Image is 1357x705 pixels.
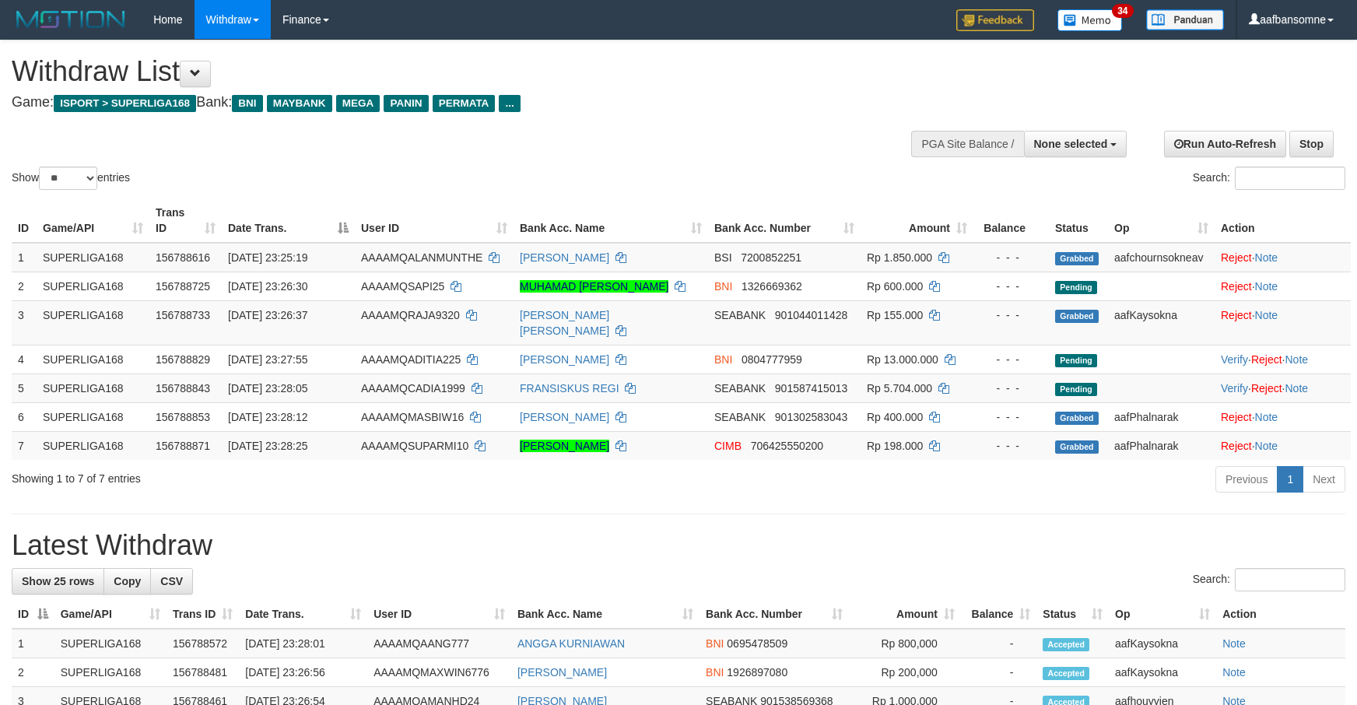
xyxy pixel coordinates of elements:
a: Note [1222,637,1246,650]
a: Note [1255,251,1278,264]
span: Pending [1055,281,1097,294]
th: Op: activate to sort column ascending [1108,198,1215,243]
h1: Latest Withdraw [12,530,1345,561]
span: 34 [1112,4,1133,18]
a: [PERSON_NAME] [520,251,609,264]
a: Reject [1221,280,1252,293]
a: [PERSON_NAME] [517,666,607,679]
a: [PERSON_NAME] [PERSON_NAME] [520,309,609,337]
a: Verify [1221,353,1248,366]
td: · [1215,243,1351,272]
span: [DATE] 23:27:55 [228,353,307,366]
span: Copy 1326669362 to clipboard [742,280,802,293]
th: Status: activate to sort column ascending [1036,600,1109,629]
td: aafchournsokneav [1108,243,1215,272]
span: 156788853 [156,411,210,423]
a: Reject [1251,382,1282,395]
span: 156788829 [156,353,210,366]
span: AAAAMQALANMUNTHE [361,251,482,264]
input: Search: [1235,568,1345,591]
th: Action [1216,600,1345,629]
div: - - - [980,352,1043,367]
td: [DATE] 23:26:56 [239,658,367,687]
th: User ID: activate to sort column ascending [355,198,514,243]
td: SUPERLIGA168 [54,658,167,687]
th: Bank Acc. Number: activate to sort column ascending [700,600,849,629]
span: Accepted [1043,667,1089,680]
a: Copy [103,568,151,595]
th: Bank Acc. Number: activate to sort column ascending [708,198,861,243]
span: Copy 0695478509 to clipboard [727,637,787,650]
td: · · [1215,374,1351,402]
span: Pending [1055,383,1097,396]
span: Grabbed [1055,252,1099,265]
a: Reject [1221,411,1252,423]
td: SUPERLIGA168 [37,431,149,460]
th: Status [1049,198,1108,243]
span: Copy 0804777959 to clipboard [742,353,802,366]
td: AAAAMQAANG777 [367,629,511,658]
span: Grabbed [1055,412,1099,425]
td: SUPERLIGA168 [37,272,149,300]
td: · [1215,272,1351,300]
a: Reject [1221,251,1252,264]
div: - - - [980,438,1043,454]
a: Reject [1221,440,1252,452]
a: Note [1285,353,1308,366]
span: 156788733 [156,309,210,321]
span: SEABANK [714,382,766,395]
a: Reject [1221,309,1252,321]
th: Balance [973,198,1049,243]
span: Copy [114,575,141,587]
td: 2 [12,658,54,687]
td: 3 [12,300,37,345]
span: SEABANK [714,411,766,423]
span: Copy 7200852251 to clipboard [741,251,801,264]
h4: Game: Bank: [12,95,889,110]
span: 156788616 [156,251,210,264]
span: Copy 901044011428 to clipboard [775,309,847,321]
div: - - - [980,250,1043,265]
a: ANGGA KURNIAWAN [517,637,625,650]
span: AAAAMQADITIA225 [361,353,461,366]
td: Rp 200,000 [849,658,961,687]
th: Bank Acc. Name: activate to sort column ascending [511,600,700,629]
span: Grabbed [1055,440,1099,454]
th: User ID: activate to sort column ascending [367,600,511,629]
span: Pending [1055,354,1097,367]
div: Showing 1 to 7 of 7 entries [12,465,554,486]
td: Rp 800,000 [849,629,961,658]
a: [PERSON_NAME] [520,440,609,452]
a: Note [1255,280,1278,293]
a: 1 [1277,466,1303,493]
td: - [961,629,1036,658]
th: ID [12,198,37,243]
span: [DATE] 23:28:12 [228,411,307,423]
span: ... [499,95,520,112]
a: Reject [1251,353,1282,366]
label: Search: [1193,167,1345,190]
a: Next [1303,466,1345,493]
span: Rp 5.704.000 [867,382,932,395]
td: aafKaysokna [1108,300,1215,345]
span: SEABANK [714,309,766,321]
td: aafKaysokna [1109,629,1216,658]
a: Note [1255,440,1278,452]
td: SUPERLIGA168 [37,345,149,374]
span: Rp 1.850.000 [867,251,932,264]
a: Note [1255,411,1278,423]
td: · · [1215,345,1351,374]
span: 156788871 [156,440,210,452]
span: Rp 198.000 [867,440,923,452]
div: PGA Site Balance / [911,131,1023,157]
span: MEGA [336,95,380,112]
th: Trans ID: activate to sort column ascending [167,600,239,629]
span: [DATE] 23:28:05 [228,382,307,395]
img: MOTION_logo.png [12,8,130,31]
td: SUPERLIGA168 [37,243,149,272]
th: Trans ID: activate to sort column ascending [149,198,222,243]
div: - - - [980,307,1043,323]
a: FRANSISKUS REGI [520,382,619,395]
span: Rp 155.000 [867,309,923,321]
span: Copy 901302583043 to clipboard [775,411,847,423]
